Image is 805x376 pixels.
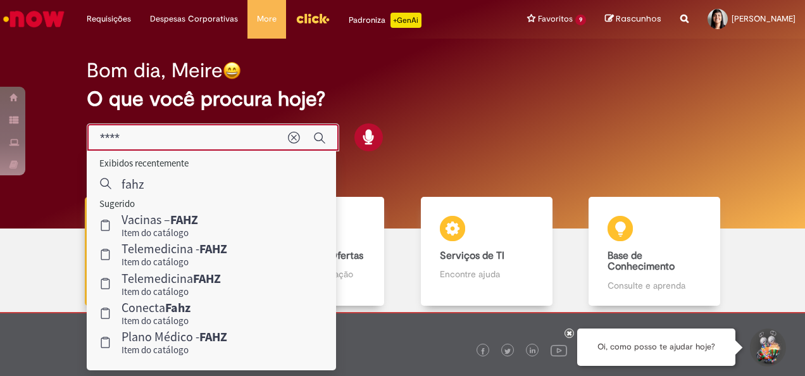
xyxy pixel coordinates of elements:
p: +GenAi [390,13,421,28]
img: ServiceNow [1,6,66,32]
img: logo_footer_facebook.png [480,348,486,354]
span: Requisições [87,13,131,25]
img: happy-face.png [223,61,241,80]
h2: Bom dia, Meire [87,60,223,82]
h2: O que você procura hoje? [87,88,718,110]
span: 9 [575,15,586,25]
a: Serviços de TI Encontre ajuda [403,197,571,306]
img: logo_footer_linkedin.png [530,348,536,355]
span: More [257,13,277,25]
img: logo_footer_youtube.png [551,342,567,358]
b: Serviços de TI [440,249,504,262]
span: Despesas Corporativas [150,13,238,25]
img: logo_footer_twitter.png [504,348,511,354]
p: Consulte e aprenda [608,279,701,292]
span: [PERSON_NAME] [732,13,796,24]
img: click_logo_yellow_360x200.png [296,9,330,28]
a: Rascunhos [605,13,661,25]
div: Oi, como posso te ajudar hoje? [577,329,735,366]
a: Tirar dúvidas Tirar dúvidas com Lupi Assist e Gen Ai [66,197,235,306]
button: Iniciar Conversa de Suporte [748,329,786,367]
span: Rascunhos [616,13,661,25]
span: Favoritos [538,13,573,25]
p: Encontre ajuda [440,268,534,280]
b: Base de Conhecimento [608,249,675,273]
a: Base de Conhecimento Consulte e aprenda [571,197,739,306]
div: Padroniza [349,13,421,28]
